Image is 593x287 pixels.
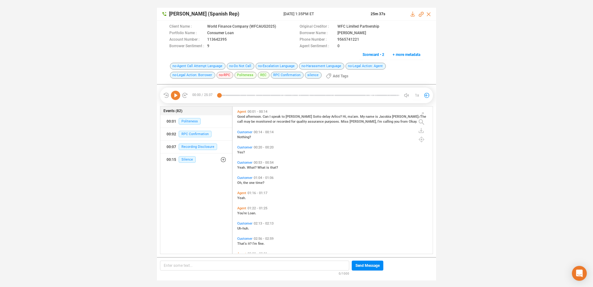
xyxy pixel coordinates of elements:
span: 00:01 - 00:14 [246,110,269,114]
span: 00:53 - 00:54 [252,161,275,165]
span: assurance [308,120,325,124]
span: 03:20 - 03:21 [246,252,269,256]
span: Politeness [179,118,201,125]
span: Customer [237,176,252,180]
span: Recording Disclosure [179,143,217,150]
span: 0 [337,43,340,50]
span: monitored [256,120,273,124]
span: Uh-huh. [237,226,249,230]
span: Consumer Loan [207,30,234,37]
div: 00:01 [167,116,176,126]
span: 25m 37s [371,12,385,16]
div: Open Intercom Messenger [572,266,587,281]
span: Scorecard • 2 [363,50,384,60]
span: one [249,181,256,185]
span: Original Creditor : [300,24,334,30]
span: What? [247,166,257,170]
span: World Finance Company (WFCAUG2025) [207,24,276,30]
span: no-Harassment Language [299,63,344,70]
span: Yeah. [237,166,247,170]
button: Send Message [352,261,383,271]
span: for [291,120,296,124]
span: Yes? [237,150,245,154]
span: Miss [341,120,350,124]
span: Send Message [355,261,380,271]
span: Agent [237,252,246,256]
span: [PERSON_NAME] (Spanish Rep) [169,10,282,18]
span: to [282,115,286,119]
span: Jacobia [379,115,392,119]
span: Silence [179,156,196,163]
span: Politeness [234,72,256,79]
span: Borrower Sentiment : [169,43,204,50]
span: the [243,181,249,185]
span: Arlico? [331,115,343,119]
span: 00:14 - 00:14 [252,130,275,134]
span: fine. [258,242,265,246]
span: Phone Number : [300,37,334,43]
span: [PERSON_NAME] [337,30,366,37]
span: is [375,115,379,119]
span: Customer [237,221,252,225]
span: That's [237,242,248,246]
span: Borrower Name : [300,30,334,37]
span: Okay. [409,120,417,124]
span: WFC Limited Partnership [337,24,379,30]
span: [PERSON_NAME]. [392,115,420,119]
span: RPC Confirmation [271,72,304,79]
span: What [257,166,266,170]
span: Hi, [343,115,348,119]
span: no-Legal Action: Agent [346,63,386,70]
span: + more metadata [393,50,420,60]
span: recorded [277,120,291,124]
span: Events (82) [163,108,182,114]
span: My [360,115,366,119]
span: 01:04 - 01:06 [252,176,275,180]
span: Account Number : [169,37,204,43]
span: may [244,120,251,124]
span: it? [248,242,252,246]
span: time? [256,181,264,185]
div: 00:07 [167,142,176,152]
span: from [400,120,409,124]
span: is [266,166,270,170]
span: you [394,120,400,124]
span: [DATE] 1:35PM ET [283,11,363,17]
span: You're [237,211,248,215]
span: 9565741221 [337,37,359,43]
span: no-RPC [216,72,233,79]
span: Customer [237,145,252,149]
span: Add Tags [333,71,348,81]
span: quality [296,120,308,124]
span: Agent [237,110,246,114]
span: 00:20 - 00:20 [252,145,275,149]
span: RPC Confirmation [179,131,212,137]
span: 9 [207,43,209,50]
span: 01:22 - 01:25 [246,206,269,210]
span: silence [305,72,322,79]
div: grid [236,108,433,253]
span: 02:56 - 02:59 [252,237,275,241]
span: Agent Sentiment : [300,43,334,50]
span: REC [258,72,270,79]
button: 1x [412,91,421,100]
span: or [273,120,277,124]
span: Customer [237,161,252,165]
span: Oh, [237,181,243,185]
span: no-Escalation Language [256,63,298,70]
span: be [251,120,256,124]
button: 00:02RPC Confirmation [160,128,232,140]
span: no-Do Not Call [227,63,254,70]
span: no-Agent Call Attempt Language [170,63,225,70]
span: that? [270,166,278,170]
span: no-Legal Action: Borrower [170,72,215,79]
span: Portfolio Name : [169,30,204,37]
span: 113642395 [207,37,227,43]
span: speak [271,115,282,119]
button: 00:15Silence [160,153,232,166]
span: purposes. [325,120,341,124]
span: Can [263,115,270,119]
span: I'm [377,120,383,124]
button: 00:01Politeness [160,115,232,128]
span: 00:00 / 25:37 [188,91,219,100]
